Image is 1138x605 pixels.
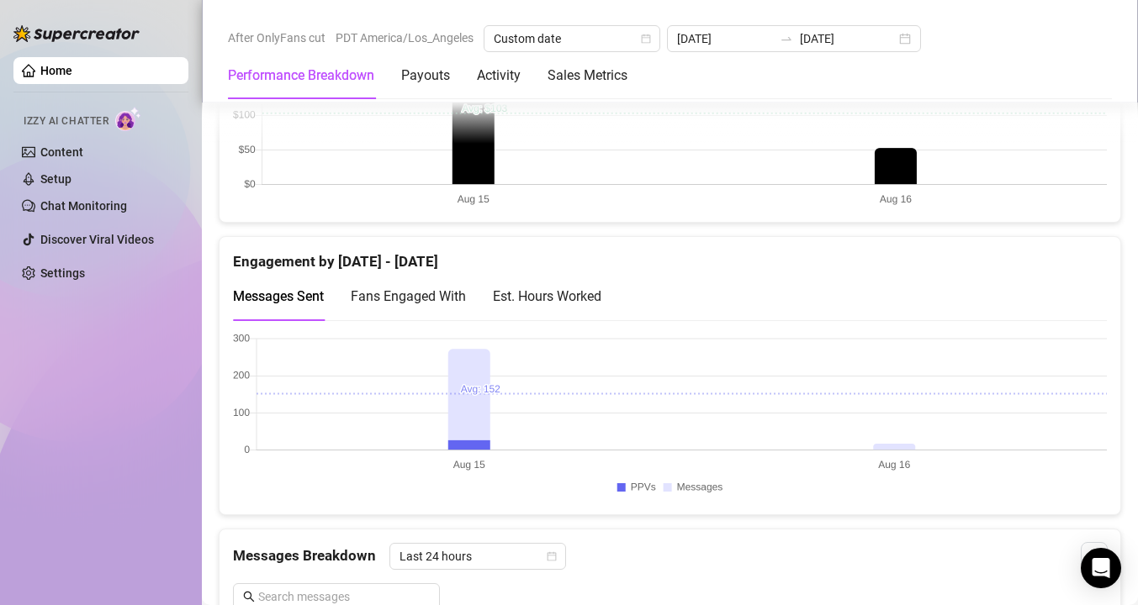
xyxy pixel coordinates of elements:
a: Content [40,145,83,159]
div: Open Intercom Messenger [1081,548,1121,588]
a: Discover Viral Videos [40,233,154,246]
span: swap-right [780,32,793,45]
img: AI Chatter [115,107,141,131]
span: Messages Sent [233,288,324,304]
span: Custom date [494,26,650,51]
span: Fans Engaged With [351,288,466,304]
div: Est. Hours Worked [493,286,601,307]
div: Activity [477,66,521,86]
a: Chat Monitoring [40,199,127,213]
input: Start date [677,29,773,48]
div: Engagement by [DATE] - [DATE] [233,237,1107,273]
span: PDT America/Los_Angeles [336,25,474,50]
span: calendar [641,34,651,44]
span: calendar [547,551,557,561]
div: Performance Breakdown [228,66,374,86]
span: search [243,591,255,602]
a: Setup [40,172,71,186]
a: Home [40,64,72,77]
img: logo-BBDzfeDw.svg [13,25,140,42]
div: Messages Breakdown [233,543,1107,570]
span: Izzy AI Chatter [24,113,109,129]
a: Settings [40,266,85,280]
span: to [780,32,793,45]
div: Payouts [401,66,450,86]
input: End date [800,29,896,48]
span: After OnlyFans cut [228,25,326,50]
div: Sales Metrics [548,66,627,86]
span: Last 24 hours [400,544,556,569]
